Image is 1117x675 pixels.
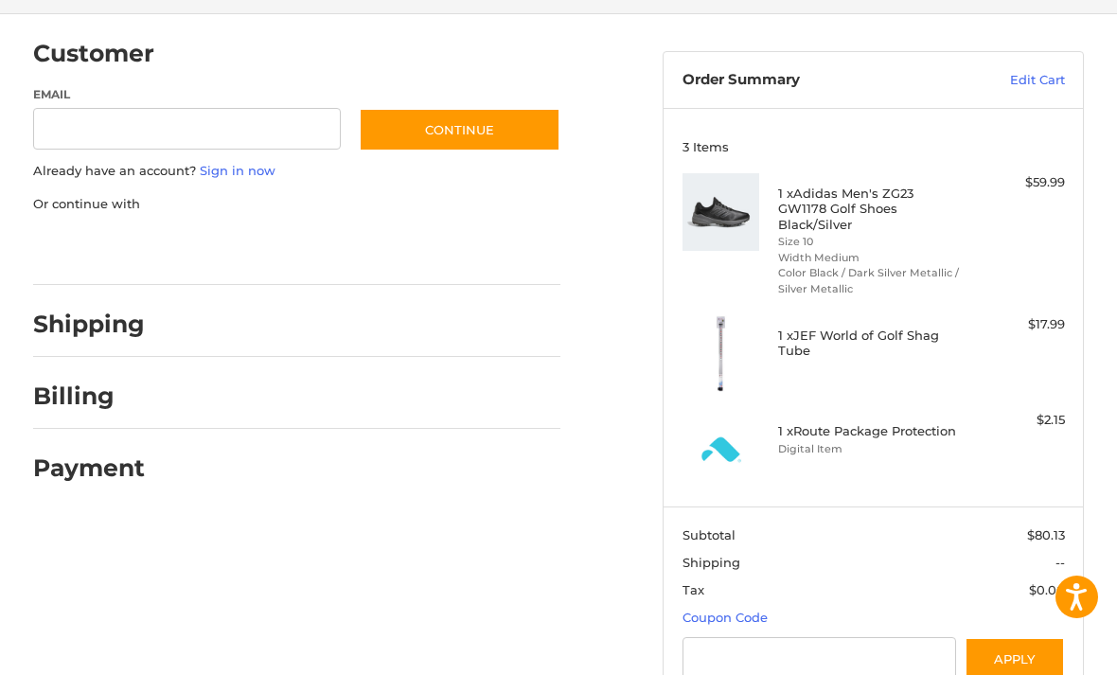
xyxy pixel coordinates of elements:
span: $80.13 [1027,527,1065,542]
a: Coupon Code [683,610,768,625]
h4: 1 x Route Package Protection [778,423,965,438]
h2: Customer [33,39,154,68]
span: $0.00 [1029,582,1065,597]
label: Email [33,86,341,103]
li: Width Medium [778,250,965,266]
iframe: PayPal-paypal [27,232,168,266]
div: $2.15 [969,411,1065,430]
div: $17.99 [969,315,1065,334]
h2: Billing [33,382,144,411]
h4: 1 x JEF World of Golf Shag Tube [778,328,965,359]
button: Continue [359,108,560,151]
iframe: PayPal-paylater [187,232,329,266]
span: -- [1055,555,1065,570]
h4: 1 x Adidas Men's ZG23 GW1178 Golf Shoes Black/Silver [778,186,965,232]
p: Or continue with [33,195,561,214]
a: Sign in now [200,163,275,178]
div: $59.99 [969,173,1065,192]
p: Already have an account? [33,162,561,181]
h2: Payment [33,453,145,483]
li: Size 10 [778,234,965,250]
h3: Order Summary [683,71,944,90]
a: Edit Cart [943,71,1065,90]
h3: 3 Items [683,139,1065,154]
h2: Shipping [33,310,145,339]
li: Color Black / Dark Silver Metallic / Silver Metallic [778,265,965,296]
span: Tax [683,582,704,597]
span: Subtotal [683,527,736,542]
li: Digital Item [778,441,965,457]
iframe: PayPal-venmo [347,232,489,266]
span: Shipping [683,555,740,570]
